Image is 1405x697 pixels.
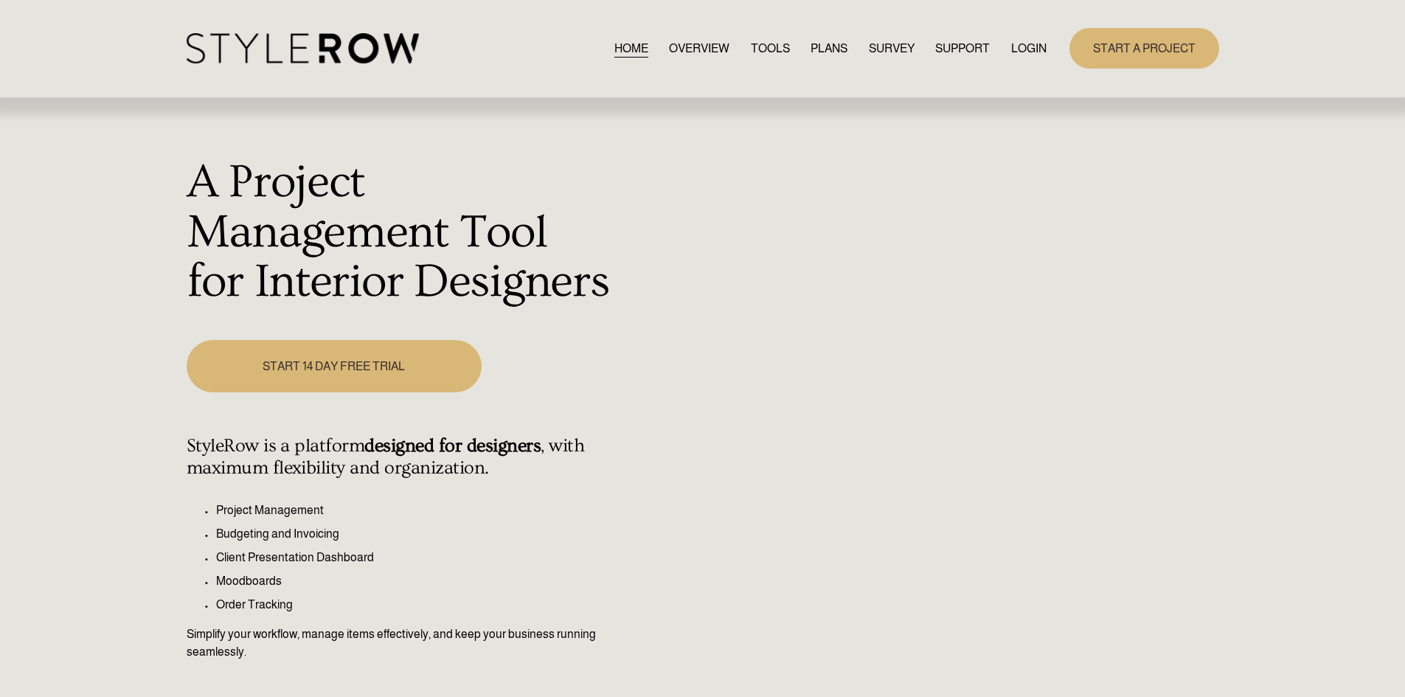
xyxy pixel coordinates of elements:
p: Moodboards [216,572,612,590]
p: Order Tracking [216,596,612,614]
a: TOOLS [751,38,790,58]
a: folder dropdown [935,38,990,58]
strong: designed for designers [364,435,541,457]
span: SUPPORT [935,40,990,58]
a: LOGIN [1011,38,1047,58]
p: Project Management [216,502,612,519]
p: Simplify your workflow, manage items effectively, and keep your business running seamlessly. [187,625,612,661]
a: PLANS [811,38,847,58]
p: Client Presentation Dashboard [216,549,612,566]
a: START A PROJECT [1069,28,1219,69]
a: START 14 DAY FREE TRIAL [187,340,482,392]
p: Budgeting and Invoicing [216,525,612,543]
a: OVERVIEW [669,38,729,58]
a: SURVEY [869,38,915,58]
a: HOME [614,38,648,58]
h1: A Project Management Tool for Interior Designers [187,158,612,308]
img: StyleRow [187,33,419,63]
h4: StyleRow is a platform , with maximum flexibility and organization. [187,435,612,479]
